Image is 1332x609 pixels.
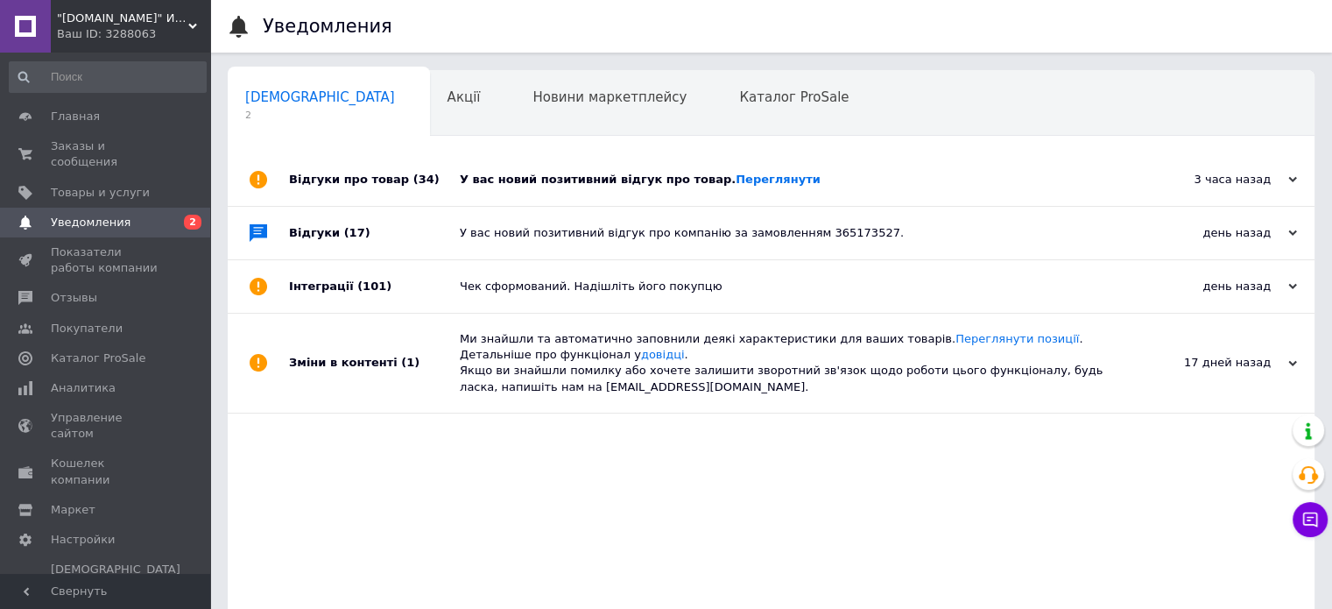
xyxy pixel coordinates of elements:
[51,138,162,170] span: Заказы и сообщения
[51,380,116,396] span: Аналитика
[532,89,687,105] span: Новини маркетплейсу
[460,331,1122,395] div: Ми знайшли та автоматично заповнили деякі характеристики для ваших товарів. . Детальніше про функ...
[448,89,481,105] span: Акції
[51,321,123,336] span: Покупатели
[1122,172,1297,188] div: 3 часа назад
[51,351,145,366] span: Каталог ProSale
[413,173,440,186] span: (34)
[460,279,1122,294] div: Чек сформований. Надішліть його покупцю
[51,532,115,548] span: Настройки
[51,456,162,487] span: Кошелек компании
[289,153,460,206] div: Відгуки про товар
[263,16,392,37] h1: Уведомления
[401,356,419,369] span: (1)
[51,185,150,201] span: Товары и услуги
[51,244,162,276] span: Показатели работы компании
[51,502,95,518] span: Маркет
[51,290,97,306] span: Отзывы
[641,348,685,361] a: довідці
[1122,355,1297,371] div: 17 дней назад
[357,280,391,293] span: (101)
[245,109,395,122] span: 2
[739,89,849,105] span: Каталог ProSale
[289,260,460,313] div: Інтеграції
[51,109,100,124] span: Главная
[1122,279,1297,294] div: день назад
[57,26,210,42] div: Ваш ID: 3288063
[9,61,207,93] input: Поиск
[57,11,188,26] span: "fishthehook.com.ua" Интернет - магазин все для рыбалки
[289,207,460,259] div: Відгуки
[460,172,1122,188] div: У вас новий позитивний відгук про товар.
[1293,502,1328,537] button: Чат с покупателем
[245,89,395,105] span: [DEMOGRAPHIC_DATA]
[344,226,370,239] span: (17)
[460,225,1122,241] div: У вас новий позитивний відгук про компанію за замовленням 365173527.
[51,410,162,442] span: Управление сайтом
[51,215,130,230] span: Уведомления
[289,314,460,413] div: Зміни в контенті
[736,173,821,186] a: Переглянути
[184,215,201,230] span: 2
[1122,225,1297,241] div: день назад
[955,332,1079,345] a: Переглянути позиції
